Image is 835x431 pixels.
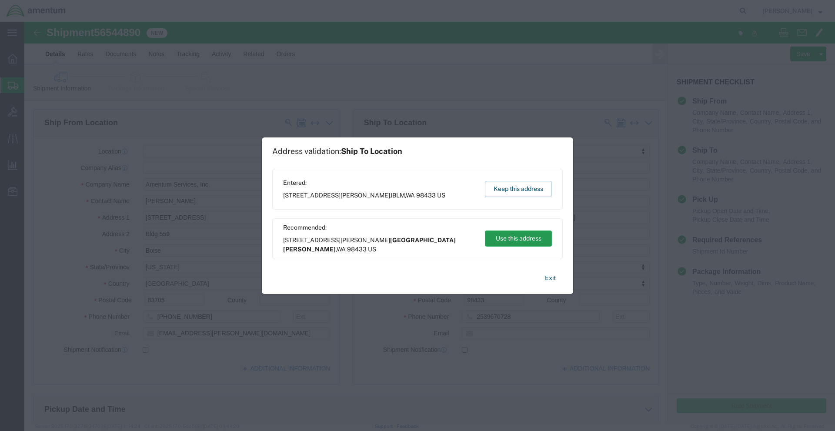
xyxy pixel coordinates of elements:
span: US [437,192,445,199]
span: WA [337,246,346,253]
span: [STREET_ADDRESS][PERSON_NAME] , [283,236,477,254]
span: 98433 [416,192,436,199]
button: Keep this address [485,181,552,197]
span: [STREET_ADDRESS][PERSON_NAME] , [283,191,445,200]
button: Exit [538,271,563,286]
span: JBLM [390,192,405,199]
h1: Address validation: [272,147,402,156]
span: US [368,246,376,253]
span: 98433 [347,246,367,253]
span: Recommended: [283,223,477,232]
span: [GEOGRAPHIC_DATA][PERSON_NAME] [283,237,456,253]
span: Entered: [283,178,445,187]
span: Ship To Location [341,147,402,156]
span: WA [406,192,415,199]
button: Use this address [485,231,552,247]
